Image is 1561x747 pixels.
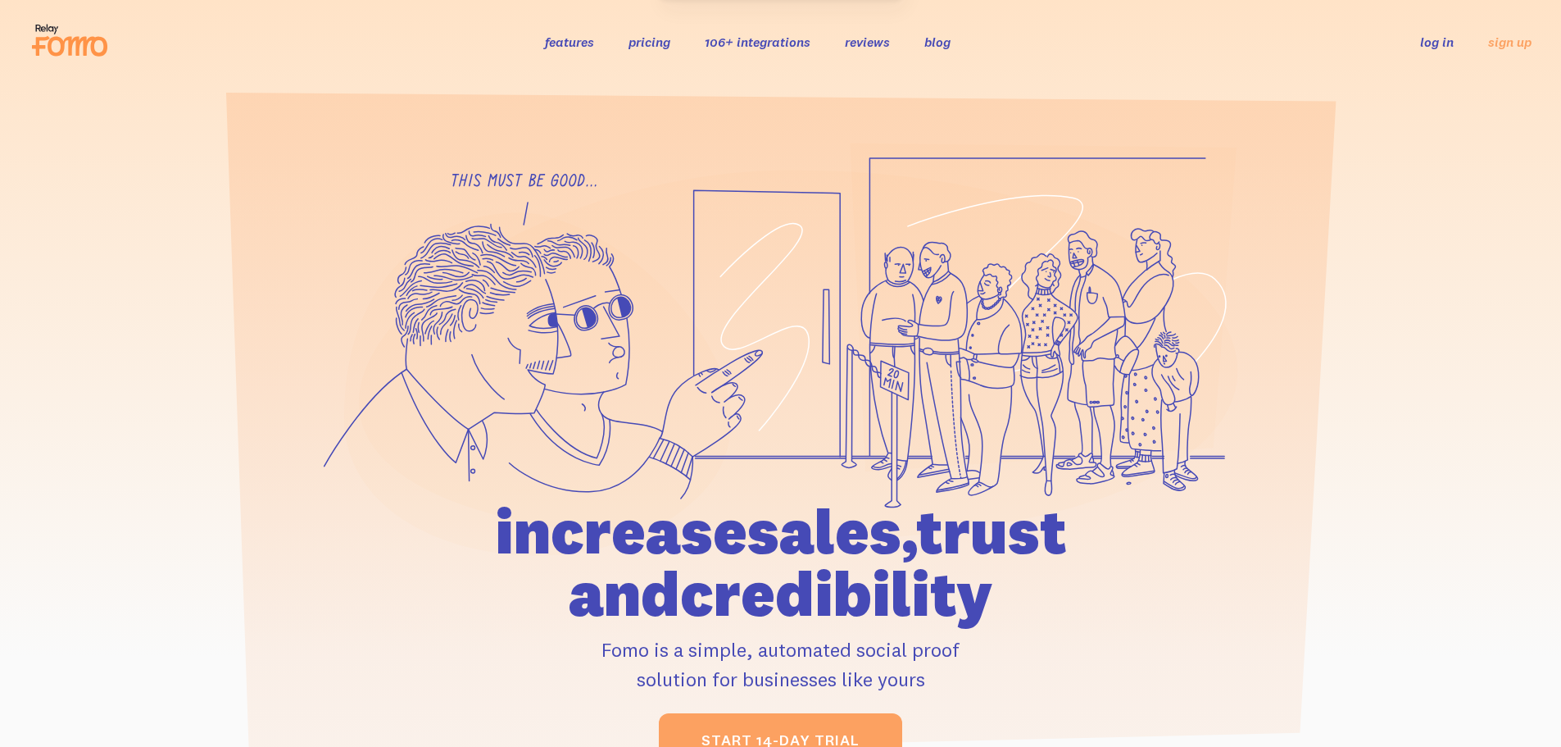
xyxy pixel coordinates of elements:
h1: increase sales, trust and credibility [402,500,1160,625]
a: log in [1420,34,1454,50]
p: Fomo is a simple, automated social proof solution for businesses like yours [402,635,1160,694]
a: 106+ integrations [705,34,810,50]
a: features [545,34,594,50]
a: pricing [628,34,670,50]
a: reviews [845,34,890,50]
a: blog [924,34,951,50]
a: sign up [1488,34,1532,51]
